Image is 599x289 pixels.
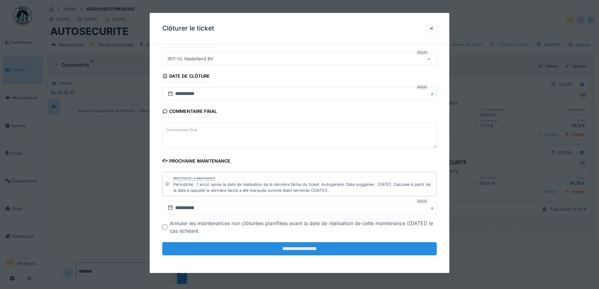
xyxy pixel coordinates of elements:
[162,107,217,118] div: Commentaire final
[430,87,437,101] button: Close
[162,72,210,82] div: Date de clôture
[416,50,428,55] div: Requis
[173,181,434,193] div: Périodicité : 1 an(s) après la date de réalisation de la dernière tâche du ticket. Autogénéré. Da...
[170,220,437,235] div: Annuler les maintenances non clôturées planifiées avant la date de réalisation de cette maintenan...
[165,126,198,134] label: Commentaire final
[162,156,230,167] div: Prochaine maintenance
[162,25,214,32] h3: Clôturer le ticket
[430,202,437,215] button: Close
[162,37,215,47] div: Code d'imputation
[416,199,428,204] div: Requis
[165,56,216,63] div: I811-VL Nederland BV
[173,176,215,181] div: Répétition de la maintenance
[416,85,428,90] div: Requis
